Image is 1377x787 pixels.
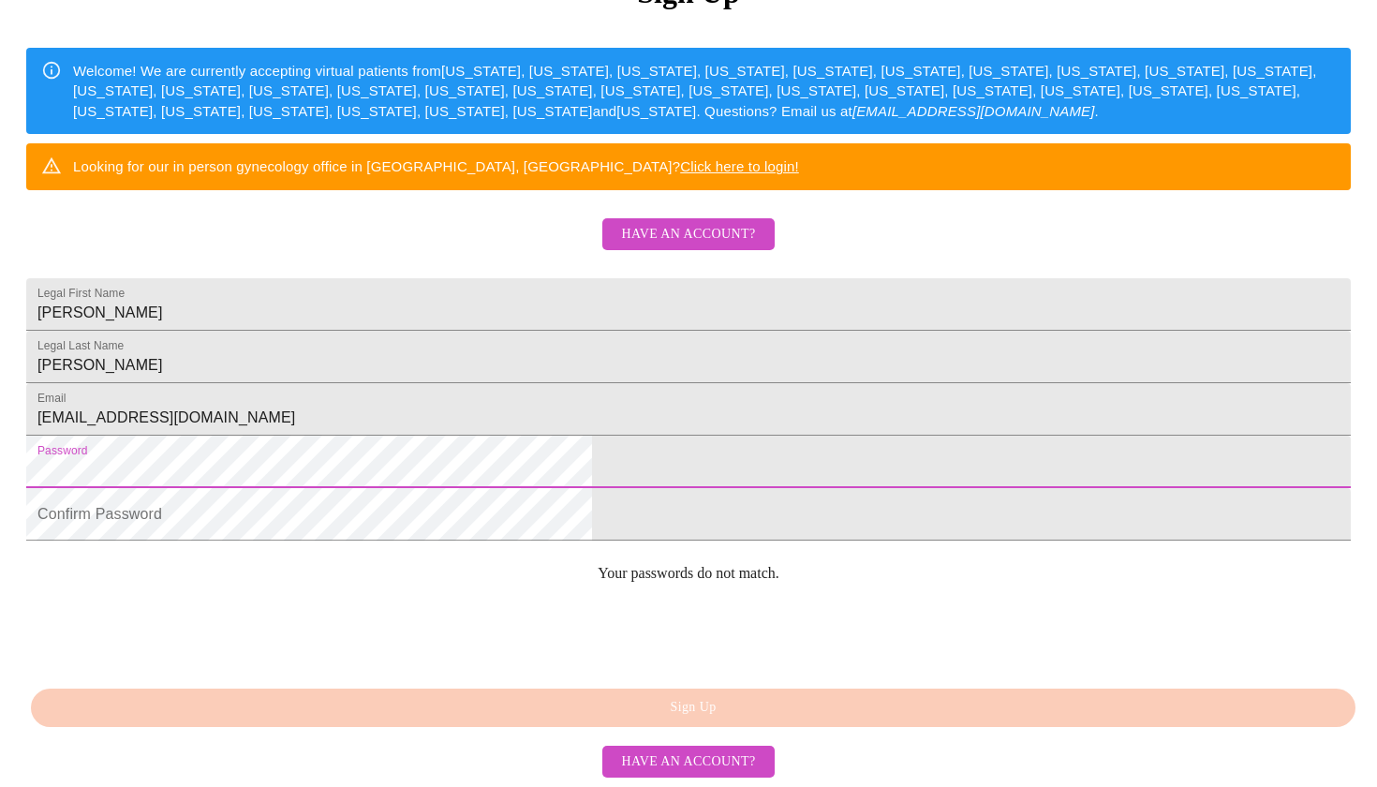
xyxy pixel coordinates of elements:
button: Have an account? [602,746,774,779]
iframe: reCAPTCHA [26,597,311,670]
div: Looking for our in person gynecology office in [GEOGRAPHIC_DATA], [GEOGRAPHIC_DATA]? [73,149,799,184]
a: Click here to login! [680,158,799,174]
p: Your passwords do not match. [26,565,1351,582]
em: [EMAIL_ADDRESS][DOMAIN_NAME] [852,103,1095,119]
span: Have an account? [621,223,755,246]
span: Have an account? [621,750,755,774]
div: Welcome! We are currently accepting virtual patients from [US_STATE], [US_STATE], [US_STATE], [US... [73,53,1336,128]
a: Have an account? [598,239,778,255]
a: Have an account? [598,752,778,768]
button: Have an account? [602,218,774,251]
